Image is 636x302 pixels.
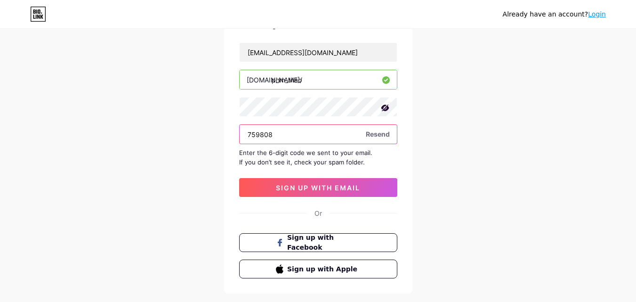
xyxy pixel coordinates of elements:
[240,70,397,89] input: username
[287,233,360,253] span: Sign up with Facebook
[503,9,606,19] div: Already have an account?
[366,129,390,139] span: Resend
[239,178,397,197] button: sign up with email
[276,184,360,192] span: sign up with email
[287,264,360,274] span: Sign up with Apple
[239,260,397,278] button: Sign up with Apple
[247,75,302,85] div: [DOMAIN_NAME]/
[240,125,397,144] input: Paste login code
[240,43,397,62] input: Email
[239,233,397,252] button: Sign up with Facebook
[588,10,606,18] a: Login
[239,148,397,167] div: Enter the 6-digit code we sent to your email. If you don’t see it, check your spam folder.
[314,208,322,218] div: Or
